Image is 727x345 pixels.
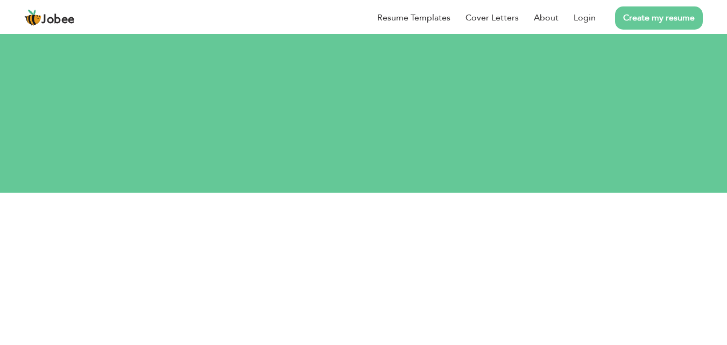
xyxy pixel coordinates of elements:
[24,9,75,26] a: Jobee
[574,11,596,24] a: Login
[615,6,703,30] a: Create my resume
[534,11,559,24] a: About
[377,11,450,24] a: Resume Templates
[465,11,519,24] a: Cover Letters
[24,9,41,26] img: jobee.io
[41,14,75,26] span: Jobee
